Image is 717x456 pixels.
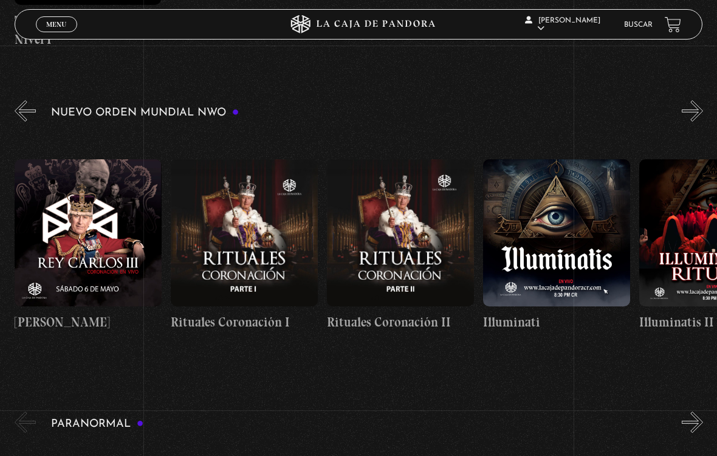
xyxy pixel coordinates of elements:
[327,131,474,361] a: Rituales Coronación II
[15,313,162,332] h4: [PERSON_NAME]
[15,131,162,361] a: [PERSON_NAME]
[682,412,703,433] button: Next
[665,16,681,33] a: View your shopping cart
[624,21,653,29] a: Buscar
[682,100,703,122] button: Next
[15,100,36,122] button: Previous
[43,31,71,40] span: Cerrar
[15,412,36,433] button: Previous
[46,21,66,28] span: Menu
[51,418,144,430] h3: Paranormal
[171,313,318,332] h4: Rituales Coronación I
[15,11,162,49] h4: Taller Ciberseguridad Nivel I
[483,313,630,332] h4: Illuminati
[327,313,474,332] h4: Rituales Coronación II
[171,131,318,361] a: Rituales Coronación I
[525,17,600,32] span: [PERSON_NAME]
[483,131,630,361] a: Illuminati
[51,107,239,119] h3: Nuevo Orden Mundial NWO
